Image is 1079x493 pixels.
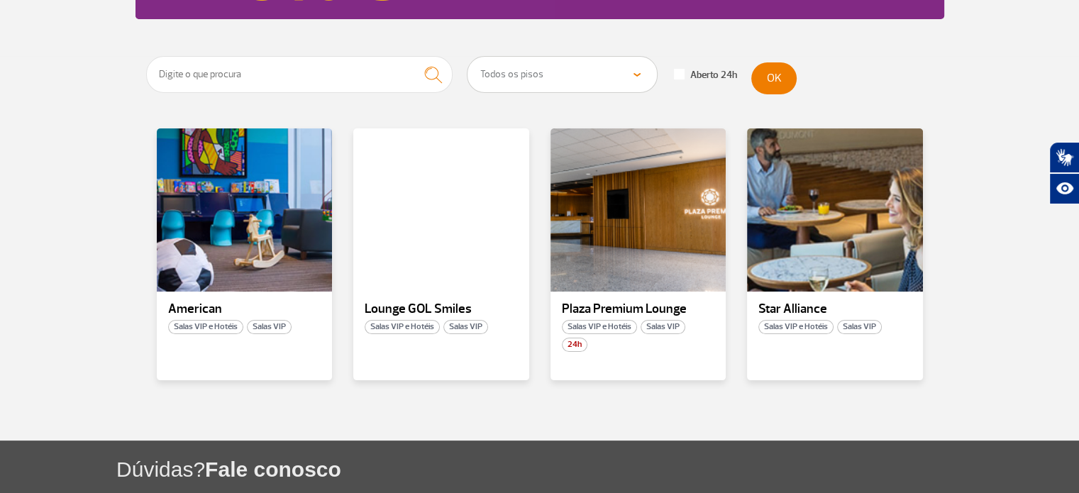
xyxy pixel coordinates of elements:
span: Salas VIP [443,320,488,334]
p: Plaza Premium Lounge [562,302,715,316]
span: Salas VIP [837,320,882,334]
span: 24h [562,338,587,352]
label: Aberto 24h [674,69,737,82]
div: Plugin de acessibilidade da Hand Talk. [1049,142,1079,204]
h1: Dúvidas? [116,455,1079,484]
span: Salas VIP e Hotéis [562,320,637,334]
p: Star Alliance [758,302,912,316]
span: Salas VIP [247,320,292,334]
p: American [168,302,321,316]
span: Salas VIP e Hotéis [365,320,440,334]
span: Salas VIP e Hotéis [168,320,243,334]
p: Lounge GOL Smiles [365,302,518,316]
button: OK [751,62,797,94]
span: Salas VIP e Hotéis [758,320,834,334]
input: Digite o que procura [146,56,453,93]
span: Fale conosco [205,458,341,481]
span: Salas VIP [641,320,685,334]
button: Abrir recursos assistivos. [1049,173,1079,204]
button: Abrir tradutor de língua de sinais. [1049,142,1079,173]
